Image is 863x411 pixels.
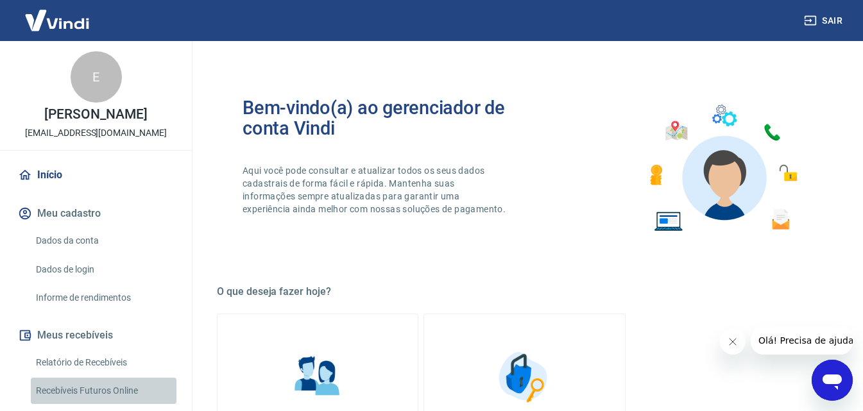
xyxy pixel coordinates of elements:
[15,199,176,228] button: Meu cadastro
[286,345,350,409] img: Informações pessoais
[15,161,176,189] a: Início
[217,285,832,298] h5: O que deseja fazer hoje?
[638,97,807,239] img: Imagem de um avatar masculino com diversos icones exemplificando as funcionalidades do gerenciado...
[243,97,525,138] h2: Bem-vindo(a) ao gerenciador de conta Vindi
[720,329,746,355] iframe: Fechar mensagem
[801,9,848,33] button: Sair
[8,9,108,19] span: Olá! Precisa de ajuda?
[31,378,176,404] a: Recebíveis Futuros Online
[25,126,167,140] p: [EMAIL_ADDRESS][DOMAIN_NAME]
[71,51,122,103] div: E
[31,349,176,376] a: Relatório de Recebíveis
[243,164,508,215] p: Aqui você pode consultar e atualizar todos os seus dados cadastrais de forma fácil e rápida. Mant...
[15,321,176,349] button: Meus recebíveis
[44,108,147,121] p: [PERSON_NAME]
[31,256,176,283] a: Dados de login
[492,345,556,409] img: Segurança
[31,228,176,254] a: Dados da conta
[31,285,176,311] a: Informe de rendimentos
[812,360,853,401] iframe: Botão para abrir a janela de mensagens
[15,1,99,40] img: Vindi
[751,326,853,355] iframe: Mensagem da empresa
